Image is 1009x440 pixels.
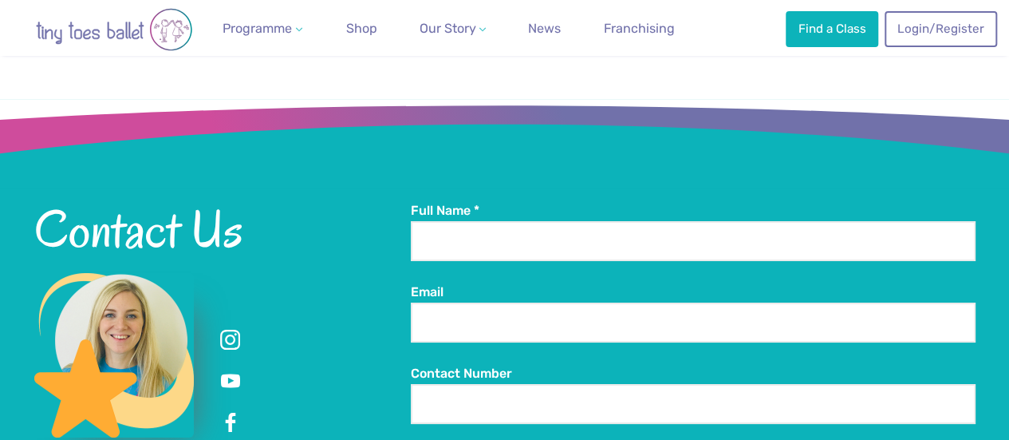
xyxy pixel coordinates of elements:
a: Facebook [216,409,245,438]
a: Our Story [412,13,492,45]
span: Programme [223,21,292,36]
a: News [522,13,567,45]
span: News [528,21,561,36]
label: Contact Number [411,365,975,383]
label: Full Name * [411,202,975,220]
h2: Contact Us [34,202,411,256]
a: Instagram [216,326,245,355]
span: Franchising [604,21,675,36]
a: Programme [216,13,309,45]
label: Email [411,283,975,301]
img: tiny toes ballet [18,8,210,51]
span: Our Story [419,21,475,36]
a: Find a Class [786,11,878,46]
a: Franchising [597,13,681,45]
a: Login/Register [885,11,996,46]
span: Shop [346,21,377,36]
a: Shop [340,13,384,45]
a: Youtube [216,367,245,396]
